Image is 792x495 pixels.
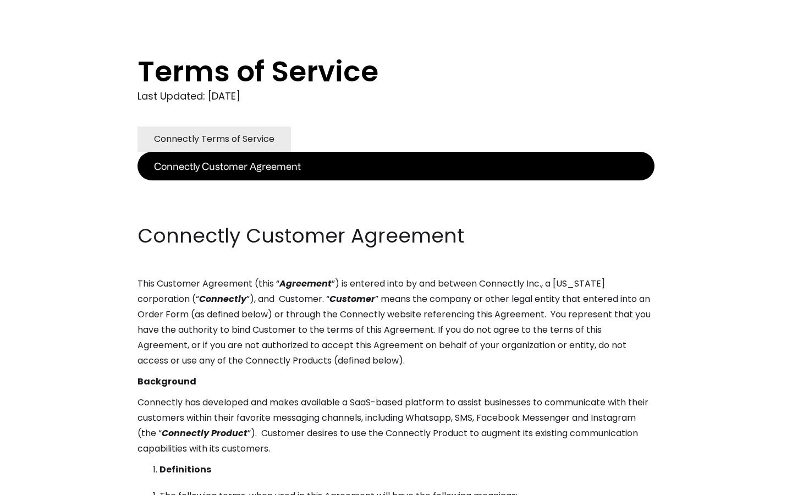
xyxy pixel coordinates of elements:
[154,131,274,147] div: Connectly Terms of Service
[22,476,66,491] ul: Language list
[159,463,211,476] strong: Definitions
[137,55,610,88] h1: Terms of Service
[162,427,248,439] em: Connectly Product
[279,277,332,290] em: Agreement
[137,180,654,196] p: ‍
[137,276,654,369] p: This Customer Agreement (this “ ”) is entered into by and between Connectly Inc., a [US_STATE] co...
[329,293,375,305] em: Customer
[137,375,196,388] strong: Background
[137,395,654,457] p: Connectly has developed and makes available a SaaS-based platform to assist businesses to communi...
[137,222,654,250] h2: Connectly Customer Agreement
[137,201,654,217] p: ‍
[11,475,66,491] aside: Language selected: English
[199,293,246,305] em: Connectly
[154,158,301,174] div: Connectly Customer Agreement
[137,88,654,105] div: Last Updated: [DATE]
